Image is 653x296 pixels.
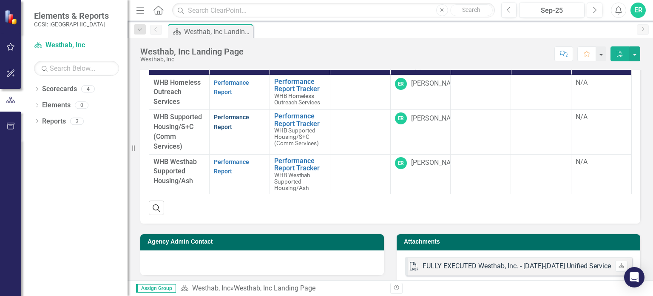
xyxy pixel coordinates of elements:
[148,239,380,245] h3: Agency Admin Contact
[34,61,119,76] input: Search Below...
[184,26,251,37] div: Westhab, Inc Landing Page
[576,78,627,88] div: N/A
[153,113,202,150] span: WHB Supported Housing/S+C (Comm Services)
[519,3,585,18] button: Sep-25
[70,118,84,125] div: 3
[274,112,326,127] a: Performance Report Tracker
[42,84,77,94] a: Scorecards
[330,110,390,154] td: Double-Click to Edit
[274,127,319,147] span: WHB Supported Housing/S+C (Comm Services)
[34,11,109,21] span: Elements & Reports
[172,3,494,18] input: Search ClearPoint...
[42,117,66,126] a: Reports
[395,112,407,124] div: ER
[34,21,109,28] small: CCSI: [GEOGRAPHIC_DATA]
[330,154,390,194] td: Double-Click to Edit
[576,157,627,167] div: N/A
[411,158,462,168] div: [PERSON_NAME]
[274,157,326,172] a: Performance Report Tracker
[274,78,326,93] a: Performance Report Tracker
[395,157,407,169] div: ER
[136,284,176,293] span: Assign Group
[153,158,197,185] span: WHB Westhab Supported Housing/Ash
[395,78,407,90] div: ER
[4,10,19,25] img: ClearPoint Strategy
[450,4,493,16] button: Search
[214,158,249,175] a: Performance Report
[330,75,390,110] td: Double-Click to Edit
[522,6,582,16] div: Sep-25
[214,79,249,96] a: Performance Report
[462,6,480,13] span: Search
[630,3,646,18] button: ER
[34,40,119,50] a: Westhab, Inc
[192,284,230,292] a: Westhab, Inc
[81,86,95,93] div: 4
[274,92,320,106] span: WHB Homeless Outreach Services
[153,78,201,106] span: WHB Homeless Outreach Services
[411,79,462,89] div: [PERSON_NAME]
[140,56,244,63] div: Westhab, Inc
[140,47,244,56] div: Westhab, Inc Landing Page
[270,154,330,194] td: Double-Click to Edit Right Click for Context Menu
[270,75,330,110] td: Double-Click to Edit Right Click for Context Menu
[180,284,384,293] div: »
[274,172,310,191] span: WHB Westhab Supported Housing/Ash
[411,114,462,124] div: [PERSON_NAME]
[42,101,71,110] a: Elements
[75,102,88,109] div: 0
[624,267,644,287] div: Open Intercom Messenger
[270,110,330,154] td: Double-Click to Edit Right Click for Context Menu
[234,284,315,292] div: Westhab, Inc Landing Page
[404,239,636,245] h3: Attachments
[576,112,627,122] div: N/A
[214,114,249,130] a: Performance Report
